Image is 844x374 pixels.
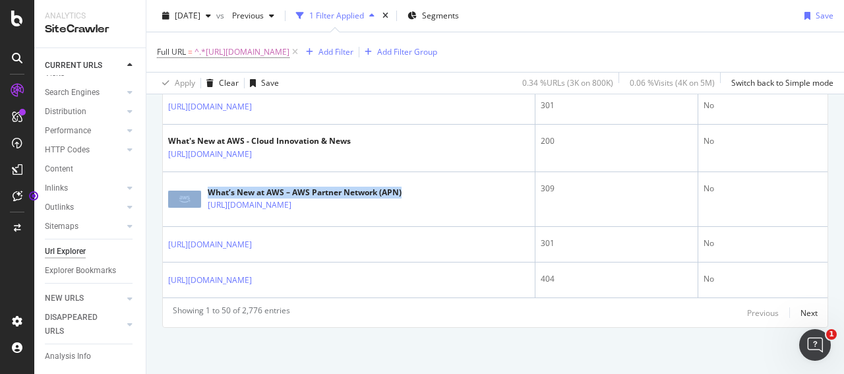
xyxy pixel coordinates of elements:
[45,86,123,100] a: Search Engines
[816,10,833,21] div: Save
[173,305,290,321] div: Showing 1 to 50 of 2,776 entries
[731,77,833,88] div: Switch back to Simple mode
[318,46,353,57] div: Add Filter
[45,105,86,119] div: Distribution
[541,237,692,249] div: 301
[261,77,279,88] div: Save
[541,183,692,195] div: 309
[227,10,264,21] span: Previous
[45,245,136,259] a: Url Explorer
[245,73,279,94] button: Save
[799,329,831,361] iframe: Intercom live chat
[168,191,201,208] img: main image
[45,201,74,214] div: Outlinks
[45,311,111,338] div: DISAPPEARED URLS
[45,22,135,37] div: SiteCrawler
[168,238,252,251] a: [URL][DOMAIN_NAME]
[704,237,822,249] div: No
[45,201,123,214] a: Outlinks
[45,181,68,195] div: Inlinks
[188,46,193,57] span: =
[541,100,692,111] div: 301
[704,183,822,195] div: No
[799,5,833,26] button: Save
[747,305,779,321] button: Previous
[800,305,818,321] button: Next
[291,5,380,26] button: 1 Filter Applied
[45,59,102,73] div: CURRENT URLS
[747,307,779,319] div: Previous
[28,190,40,202] div: Tooltip anchor
[45,264,136,278] a: Explorer Bookmarks
[630,77,715,88] div: 0.06 % Visits ( 4K on 5M )
[704,135,822,147] div: No
[175,77,195,88] div: Apply
[377,46,437,57] div: Add Filter Group
[45,264,116,278] div: Explorer Bookmarks
[541,273,692,285] div: 404
[45,105,123,119] a: Distribution
[45,220,123,234] a: Sitemaps
[208,187,402,199] div: What’s New at AWS – AWS Partner Network (APN)
[168,148,252,161] a: [URL][DOMAIN_NAME]
[168,100,252,113] a: [URL][DOMAIN_NAME]
[45,143,123,157] a: HTTP Codes
[45,59,123,73] a: CURRENT URLS
[45,292,84,305] div: NEW URLS
[195,43,289,61] span: ^.*[URL][DOMAIN_NAME]
[45,245,86,259] div: Url Explorer
[45,162,73,176] div: Content
[45,311,123,338] a: DISAPPEARED URLS
[301,44,353,60] button: Add Filter
[45,124,123,138] a: Performance
[422,10,459,21] span: Segments
[168,135,351,147] div: What's New at AWS - Cloud Innovation & News
[380,9,391,22] div: times
[216,10,227,21] span: vs
[219,77,239,88] div: Clear
[45,181,123,195] a: Inlinks
[726,73,833,94] button: Switch back to Simple mode
[45,350,91,363] div: Analysis Info
[157,46,186,57] span: Full URL
[704,100,822,111] div: No
[45,124,91,138] div: Performance
[45,350,136,363] a: Analysis Info
[45,143,90,157] div: HTTP Codes
[45,162,136,176] a: Content
[168,274,252,287] a: [URL][DOMAIN_NAME]
[45,220,78,234] div: Sitemaps
[359,44,437,60] button: Add Filter Group
[800,307,818,319] div: Next
[704,273,822,285] div: No
[201,73,239,94] button: Clear
[522,77,613,88] div: 0.34 % URLs ( 3K on 800K )
[45,292,123,305] a: NEW URLS
[45,86,100,100] div: Search Engines
[309,10,364,21] div: 1 Filter Applied
[45,11,135,22] div: Analytics
[541,135,692,147] div: 200
[826,329,837,340] span: 1
[227,5,280,26] button: Previous
[157,73,195,94] button: Apply
[208,199,291,212] a: [URL][DOMAIN_NAME]
[175,10,200,21] span: 2025 Sep. 3rd
[157,5,216,26] button: [DATE]
[402,5,464,26] button: Segments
